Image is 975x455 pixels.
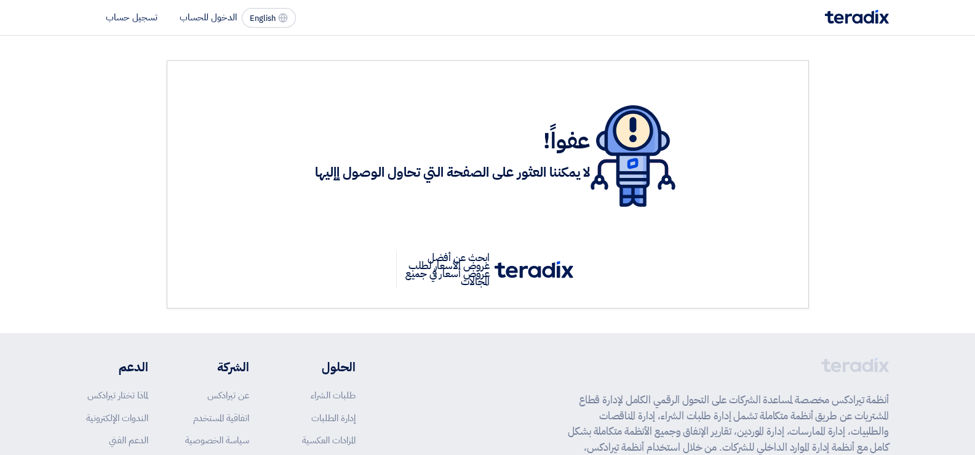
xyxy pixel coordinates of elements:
a: عن تيرادكس [207,389,249,402]
h1: عفواً! [315,127,591,155]
a: اتفاقية المستخدم [193,411,249,425]
li: الحلول [286,358,356,376]
a: لماذا تختار تيرادكس [87,389,148,402]
a: طلبات الشراء [311,389,356,402]
img: Teradix logo [825,10,889,24]
img: tx_logo.svg [495,261,573,278]
li: الدعم [86,358,148,376]
p: ابحث عن أفضل عروض الأسعار لطلب عروض أسعار في جميع المجالات [396,251,495,288]
a: الدعم الفني [109,433,148,447]
li: الشركة [185,358,249,376]
li: تسجيل حساب [106,10,157,24]
a: المزادات العكسية [302,433,356,447]
a: إدارة الطلبات [311,411,356,425]
a: الندوات الإلكترونية [86,411,148,425]
button: English [242,8,296,28]
h3: لا يمكننا العثور على الصفحة التي تحاول الوصول إإليها [315,163,591,182]
img: 404.svg [591,105,675,207]
li: الدخول للحساب [180,10,237,24]
span: English [250,14,276,23]
a: سياسة الخصوصية [185,433,249,447]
